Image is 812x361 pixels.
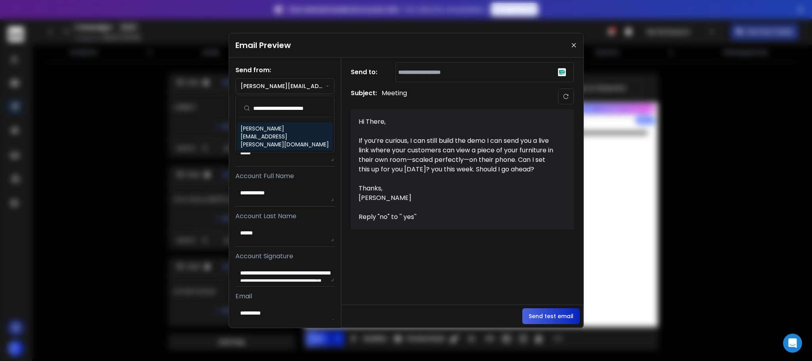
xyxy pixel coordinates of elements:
[241,125,329,148] div: [PERSON_NAME][EMAIL_ADDRESS][PERSON_NAME][DOMAIN_NAME]
[351,88,377,104] h1: Subject:
[235,252,334,261] p: Account Signature
[235,40,291,51] h1: Email Preview
[359,136,557,174] div: If you’re curious, I can still build the demo I can send you a live link where your customers can...
[522,308,580,324] button: Send test email
[359,212,557,222] div: Reply "no" to '' yes''
[235,211,334,221] p: Account Last Name
[351,67,382,77] h1: Send to:
[359,117,557,127] div: Hi There,
[783,334,802,353] div: Open Intercom Messenger
[235,65,334,75] h1: Send from:
[241,82,326,90] p: [PERSON_NAME][EMAIL_ADDRESS][PERSON_NAME][DOMAIN_NAME]
[235,292,334,301] p: Email
[359,184,557,193] div: Thanks,
[382,88,407,104] p: Meeting
[235,171,334,181] p: Account Full Name
[359,193,557,203] div: [PERSON_NAME]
